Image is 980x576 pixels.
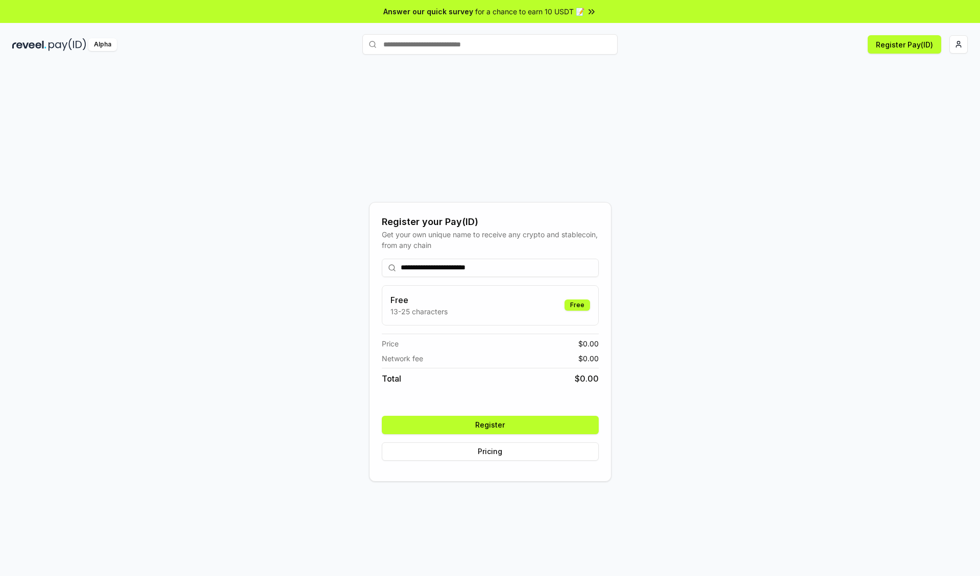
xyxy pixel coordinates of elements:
[475,6,584,17] span: for a chance to earn 10 USDT 📝
[382,442,599,461] button: Pricing
[382,338,399,349] span: Price
[382,353,423,364] span: Network fee
[575,372,599,385] span: $ 0.00
[868,35,941,54] button: Register Pay(ID)
[390,306,448,317] p: 13-25 characters
[578,353,599,364] span: $ 0.00
[565,299,590,311] div: Free
[578,338,599,349] span: $ 0.00
[382,229,599,251] div: Get your own unique name to receive any crypto and stablecoin, from any chain
[48,38,86,51] img: pay_id
[382,372,401,385] span: Total
[12,38,46,51] img: reveel_dark
[88,38,117,51] div: Alpha
[382,416,599,434] button: Register
[383,6,473,17] span: Answer our quick survey
[390,294,448,306] h3: Free
[382,215,599,229] div: Register your Pay(ID)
